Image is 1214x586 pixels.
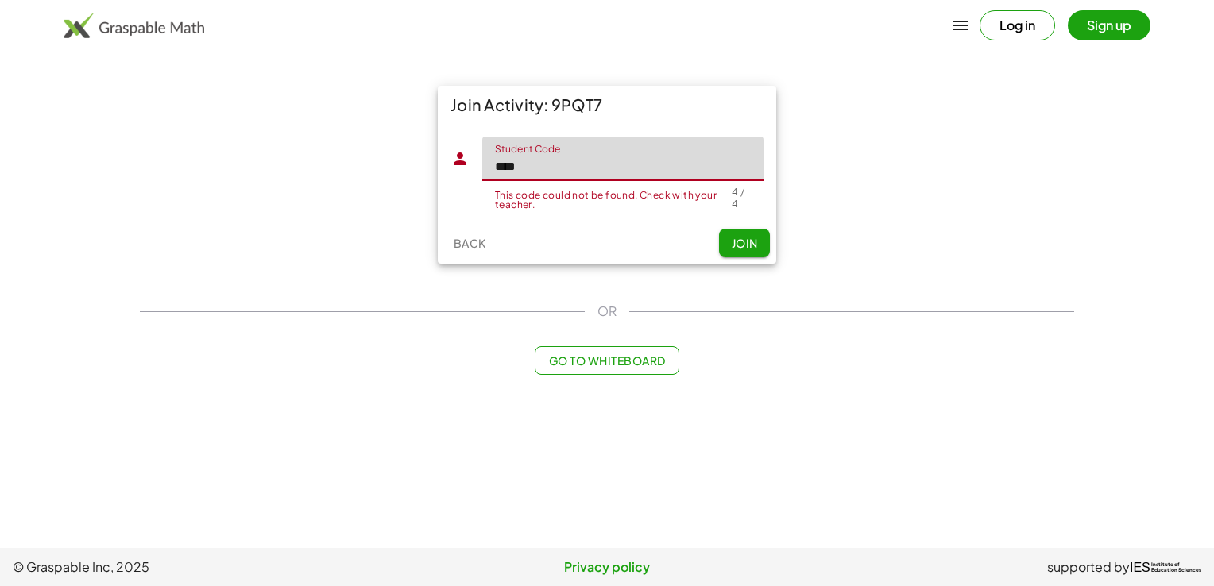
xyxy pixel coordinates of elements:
div: Join Activity: 9PQT7 [438,86,776,124]
button: Log in [980,10,1055,40]
button: Back [444,229,495,257]
a: Privacy policy [409,557,806,576]
span: Join [731,236,757,250]
button: Sign up [1068,10,1150,40]
button: Join [719,229,770,257]
span: Institute of Education Sciences [1151,562,1201,573]
a: IESInstitute ofEducation Sciences [1130,557,1201,576]
span: supported by [1047,557,1130,576]
span: Back [453,236,485,250]
div: 4 / 4 [732,186,751,210]
span: Go to Whiteboard [548,353,665,368]
button: Go to Whiteboard [535,346,679,375]
div: This code could not be found. Check with your teacher. [495,191,732,210]
span: © Graspable Inc, 2025 [13,557,409,576]
span: IES [1130,560,1150,575]
span: OR [597,302,617,321]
